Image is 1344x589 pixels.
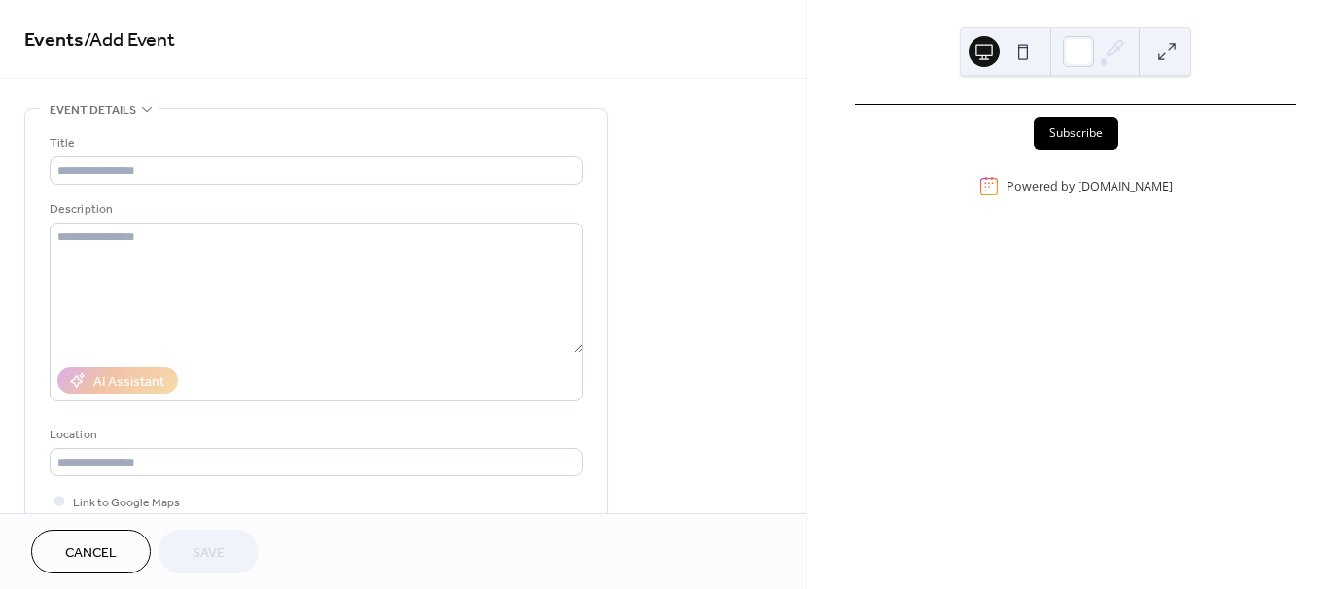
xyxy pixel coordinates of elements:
[73,493,180,513] span: Link to Google Maps
[50,100,136,121] span: Event details
[1078,178,1173,194] a: [DOMAIN_NAME]
[50,199,579,220] div: Description
[84,21,175,59] span: / Add Event
[1034,117,1118,150] button: Subscribe
[65,543,117,564] span: Cancel
[31,530,151,573] button: Cancel
[1007,178,1173,194] div: Powered by
[24,21,84,59] a: Events
[50,133,579,154] div: Title
[50,425,579,445] div: Location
